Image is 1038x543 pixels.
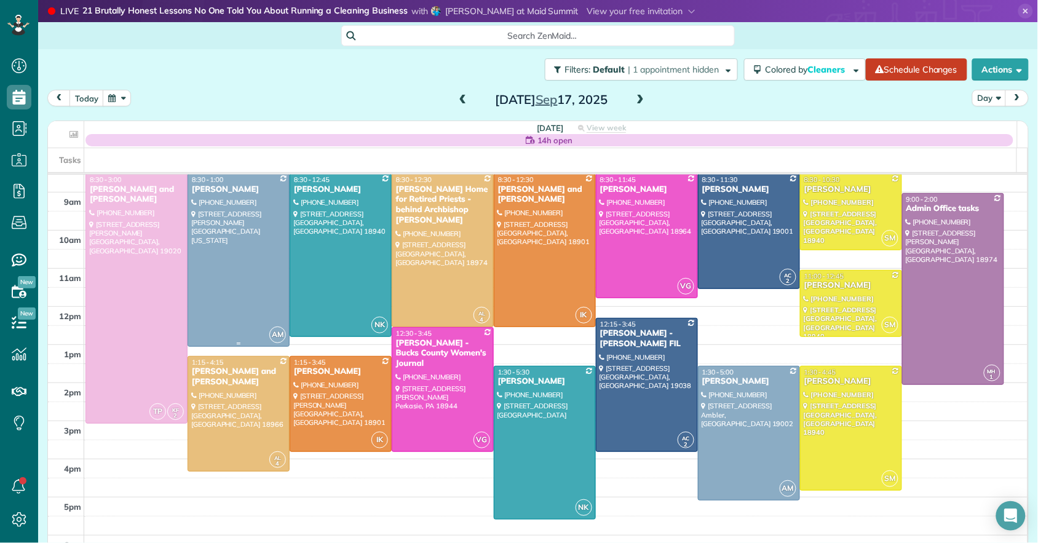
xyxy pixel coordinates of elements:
span: MH [988,368,996,375]
div: [PERSON_NAME] - [PERSON_NAME] FIL [600,328,694,349]
span: 5pm [64,502,81,512]
strong: 21 Brutally Honest Lessons No One Told You About Running a Cleaning Business [82,5,408,18]
div: [PERSON_NAME] - Bucks County Women's Journal [395,338,490,370]
span: 1:15 - 3:45 [294,358,326,367]
div: Open Intercom Messenger [996,501,1026,531]
span: New [18,307,36,320]
span: KF [172,406,179,413]
span: 8:30 - 12:45 [294,175,330,184]
span: | 1 appointment hidden [628,64,719,75]
span: New [18,276,36,288]
button: today [69,90,104,106]
small: 4 [270,458,285,470]
div: [PERSON_NAME] [702,376,796,387]
div: [PERSON_NAME] [191,184,286,195]
button: next [1005,90,1029,106]
span: Tasks [59,155,81,165]
span: AC [682,435,689,442]
span: 8:30 - 12:30 [498,175,534,184]
span: 12:15 - 3:45 [600,320,636,328]
span: SM [882,230,898,247]
div: [PERSON_NAME] [804,280,898,291]
span: AM [780,480,796,497]
span: VG [678,278,694,295]
span: 9am [64,197,81,207]
span: TP [149,403,166,420]
button: prev [47,90,71,106]
span: Colored by [766,64,850,75]
span: [DATE] [537,123,564,133]
span: 11:00 - 12:45 [804,272,844,280]
span: IK [576,307,592,323]
div: [PERSON_NAME] and [PERSON_NAME] [89,184,184,205]
span: [PERSON_NAME] at Maid Summit [446,6,579,17]
span: SM [882,317,898,333]
small: 2 [678,439,694,451]
span: VG [473,432,490,448]
div: Admin Office tasks [906,204,1000,214]
span: SM [882,470,898,487]
small: 1 [985,371,1000,383]
button: Day [972,90,1007,106]
span: 1:15 - 4:15 [192,358,224,367]
span: NK [371,317,388,333]
small: 4 [474,314,489,326]
div: [PERSON_NAME] [804,376,898,387]
span: AL [274,454,281,461]
span: AM [269,327,286,343]
small: 2 [168,410,183,422]
span: AC [784,272,791,279]
span: 1pm [64,349,81,359]
div: [PERSON_NAME] [497,376,592,387]
small: 2 [780,275,796,287]
span: 8:30 - 11:30 [702,175,738,184]
div: [PERSON_NAME] [804,184,898,195]
span: IK [371,432,388,448]
div: [PERSON_NAME] and [PERSON_NAME] [191,367,286,387]
a: Schedule Changes [866,58,967,81]
div: [PERSON_NAME] [293,367,388,377]
span: NK [576,499,592,516]
img: angela-brown-4d683074ae0fcca95727484455e3f3202927d5098cd1ff65ad77dadb9e4011d8.jpg [431,6,441,16]
span: 1:30 - 5:30 [498,368,530,376]
div: [PERSON_NAME] [293,184,388,195]
h2: [DATE] 17, 2025 [475,93,628,106]
button: Filters: Default | 1 appointment hidden [545,58,738,81]
span: View week [587,123,626,133]
span: 8:30 - 3:00 [90,175,122,184]
span: 1:30 - 4:45 [804,368,836,376]
span: with [411,6,429,17]
span: 9:00 - 2:00 [906,195,938,204]
span: 8:30 - 11:45 [600,175,636,184]
div: [PERSON_NAME] and [PERSON_NAME] [497,184,592,205]
span: 12pm [59,311,81,321]
span: 11am [59,273,81,283]
button: Colored byCleaners [744,58,866,81]
span: Sep [536,92,558,107]
span: 12:30 - 3:45 [396,329,432,338]
span: Cleaners [808,64,847,75]
span: 1:30 - 5:00 [702,368,734,376]
a: Filters: Default | 1 appointment hidden [539,58,738,81]
div: [PERSON_NAME] Home for Retired Priests - behind Archbishop [PERSON_NAME] [395,184,490,226]
span: 8:30 - 10:30 [804,175,840,184]
span: 4pm [64,464,81,474]
span: 8:30 - 12:30 [396,175,432,184]
span: Filters: [565,64,591,75]
span: Default [593,64,626,75]
div: [PERSON_NAME] [600,184,694,195]
span: 2pm [64,387,81,397]
span: AL [478,310,485,317]
span: 10am [59,235,81,245]
button: Actions [972,58,1029,81]
div: [PERSON_NAME] [702,184,796,195]
span: 14h open [537,134,573,146]
span: 8:30 - 1:00 [192,175,224,184]
span: 3pm [64,426,81,435]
